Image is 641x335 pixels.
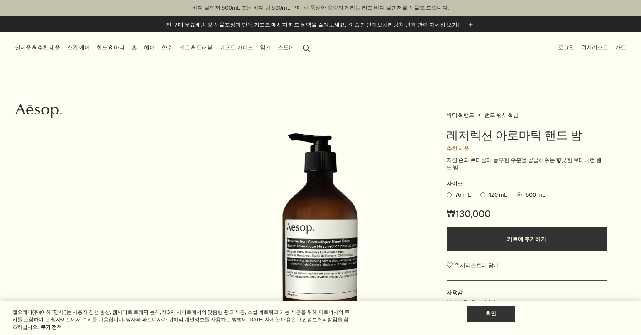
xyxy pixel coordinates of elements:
[484,111,519,115] a: 핸드 워시 & 밤
[218,42,255,53] a: 기프트 가이드
[447,288,607,297] h2: 사용감
[556,32,627,63] nav: supplementary
[447,298,499,306] p: 부드러운, 유분기 없는
[142,42,156,53] a: 헤어
[452,191,471,199] span: 75 mL
[14,42,62,53] button: 신제품 & 추천 제품
[522,191,545,199] span: 500 mL
[447,208,491,220] span: ₩130,000
[130,42,139,53] a: 홈
[166,20,475,29] button: 전 구매 무료배송 및 선물포장과 단독 기프트 메시지 카드 혜택을 즐겨보세요. [이솝 개인정보처리방침 변경 관련 자세히 보기]
[485,191,507,199] span: 120 mL
[14,32,313,63] nav: primary
[160,42,174,53] a: 향수
[66,42,91,53] a: 스킨 케어
[447,157,607,172] p: 지친 손과 큐티클에 풍부한 수분을 공급해주는 향긋한 보태니컬 핸드 밤
[15,103,62,119] svg: Aesop
[178,42,214,53] a: 키트 & 트래블
[41,324,62,330] a: 개인 정보 보호에 대한 자세한 정보, 새 탭에서 열기
[447,111,474,115] a: 바디 & 핸드
[299,40,313,55] button: 검색창 열기
[580,42,610,53] a: 위시리스트
[467,306,515,322] button: 확인
[276,42,296,53] button: 스토어
[447,128,607,143] h1: 레저렉션 아로마틱 핸드 밤
[614,42,627,53] button: 카트
[8,4,633,12] p: 바디 클렌저 500mL 또는 바디 밤 500mL 구매 시 풍성한 용량의 제라늄 리프 바디 클렌저를 선물로 드립니다.
[447,227,607,251] button: 카트에 추가하기 - ₩130,000
[556,42,576,53] button: 로그인
[259,42,272,53] a: 읽기
[447,258,499,272] button: 위시리스트에 담기
[166,21,459,29] p: 전 구매 무료배송 및 선물포장과 단독 기프트 메시지 카드 혜택을 즐겨보세요. [이솝 개인정보처리방침 변경 관련 자세히 보기]
[447,179,607,189] h2: 사이즈
[14,101,64,123] a: Aesop
[12,308,353,331] div: 엘오케이(유)(이하 "당사")는 사용자 경험 향상, 웹사이트 트래픽 분석, 제3자 사이트에서의 맞춤형 광고 제공, 소셜 네트워크 기능 제공을 위해 파트너사의 쿠키를 포함하여 ...
[95,42,126,53] a: 핸드 & 바디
